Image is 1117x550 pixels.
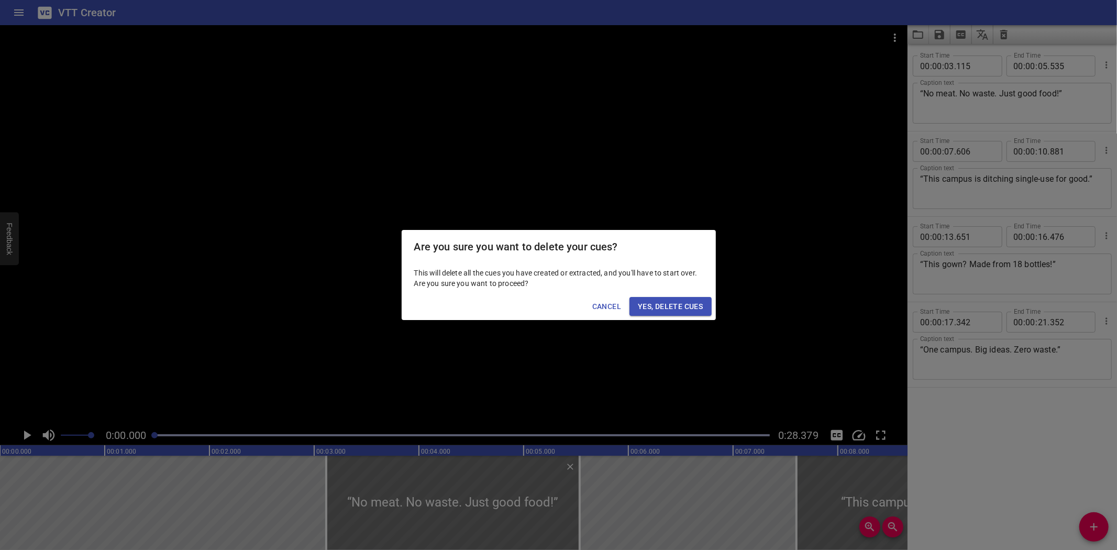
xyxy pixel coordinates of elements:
div: This will delete all the cues you have created or extracted, and you'll have to start over. Are y... [402,263,716,293]
h2: Are you sure you want to delete your cues? [414,238,703,255]
button: Yes, Delete Cues [629,297,711,316]
button: Cancel [588,297,625,316]
span: Cancel [592,300,621,313]
span: Yes, Delete Cues [638,300,703,313]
